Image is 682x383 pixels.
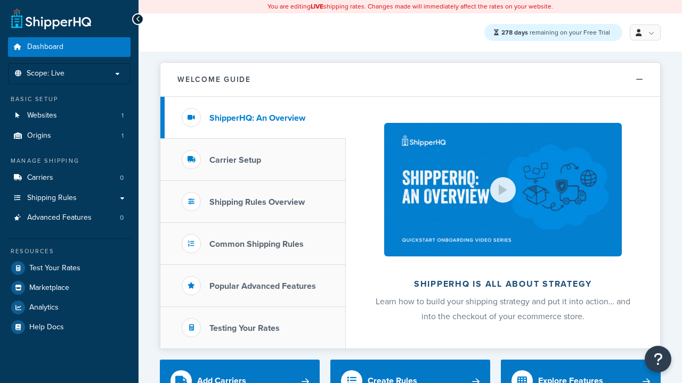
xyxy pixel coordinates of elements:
[311,2,323,11] b: LIVE
[8,156,131,165] div: Manage Shipping
[120,173,124,182] span: 0
[8,259,131,278] a: Test Your Rates
[8,278,131,297] a: Marketplace
[209,113,305,123] h3: ShipperHQ: An Overview
[8,298,131,317] a: Analytics
[376,295,630,322] span: Learn how to build your shipping strategy and put it into action… and into the checkout of your e...
[209,155,261,165] h3: Carrier Setup
[374,279,632,289] h2: ShipperHQ is all about strategy
[29,303,59,312] span: Analytics
[645,346,671,372] button: Open Resource Center
[27,111,57,120] span: Websites
[8,126,131,146] a: Origins1
[121,131,124,140] span: 1
[501,28,528,37] strong: 278 days
[121,111,124,120] span: 1
[8,168,131,188] a: Carriers0
[27,173,53,182] span: Carriers
[8,95,131,104] div: Basic Setup
[27,131,51,140] span: Origins
[120,213,124,222] span: 0
[27,213,92,222] span: Advanced Features
[384,123,622,256] img: ShipperHQ is all about strategy
[29,284,69,293] span: Marketplace
[8,318,131,337] a: Help Docs
[177,76,251,84] h2: Welcome Guide
[209,197,305,207] h3: Shipping Rules Overview
[27,43,63,52] span: Dashboard
[8,106,131,126] a: Websites1
[8,106,131,126] li: Websites
[8,188,131,208] a: Shipping Rules
[27,194,77,203] span: Shipping Rules
[8,208,131,228] li: Advanced Features
[160,63,660,97] button: Welcome Guide
[8,208,131,228] a: Advanced Features0
[29,323,64,332] span: Help Docs
[209,239,304,249] h3: Common Shipping Rules
[27,69,64,78] span: Scope: Live
[209,281,316,291] h3: Popular Advanced Features
[8,37,131,57] a: Dashboard
[501,28,610,37] span: remaining on your Free Trial
[8,126,131,146] li: Origins
[29,264,80,273] span: Test Your Rates
[8,168,131,188] li: Carriers
[8,247,131,256] div: Resources
[209,323,280,333] h3: Testing Your Rates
